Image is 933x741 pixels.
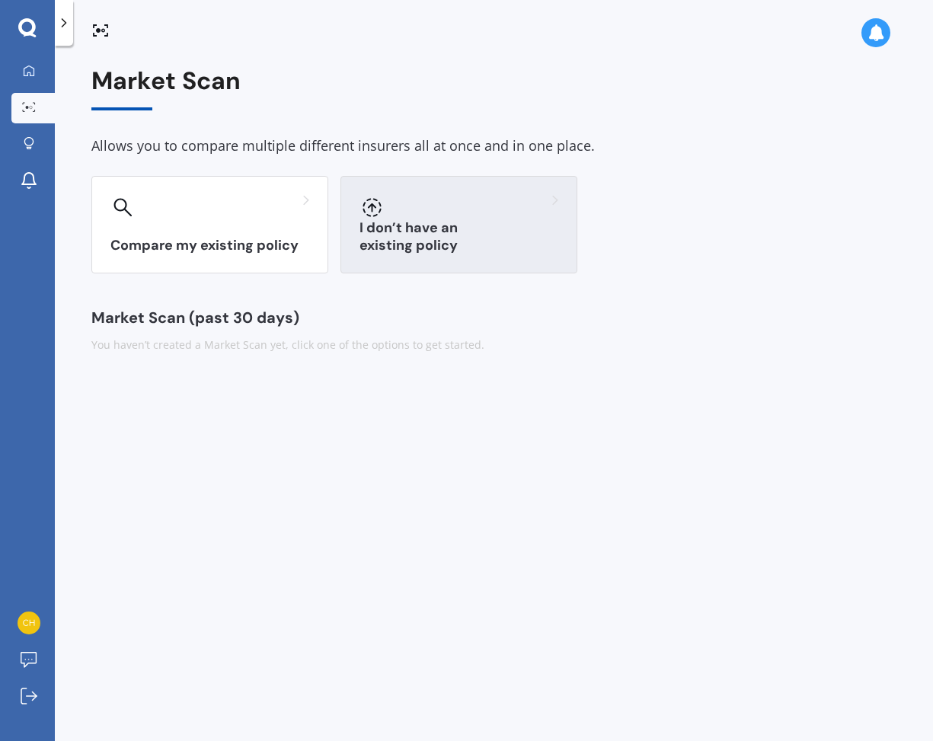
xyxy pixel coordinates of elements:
div: Allows you to compare multiple different insurers all at once and in one place. [91,135,896,158]
h3: I don’t have an existing policy [359,219,558,254]
h3: Compare my existing policy [110,237,309,254]
div: You haven’t created a Market Scan yet, click one of the options to get started. [91,337,896,353]
img: dbb84076cf2db7cc4e16ae5e3aa4457f [18,612,40,634]
div: Market Scan [91,67,896,110]
div: Market Scan (past 30 days) [91,310,896,325]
